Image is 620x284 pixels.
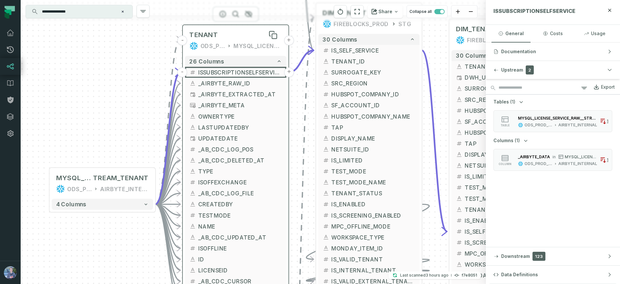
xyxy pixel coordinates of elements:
[607,119,608,124] span: 1
[155,204,181,237] g: Edge from 879a62cd3a80e789555975c811911746 to b316d47dab0deacc78d7c249062af53e
[558,161,597,166] div: AIRBYTE_INTERNAL
[331,134,415,142] span: DISPLAY_NAME
[185,155,286,166] button: _AB_CDC_DELETED_AT
[198,233,282,241] span: _AB_CDC_UPDATED_AT
[93,173,149,182] span: TREAM_TENANT
[189,69,196,75] span: decimal
[155,116,181,204] g: Edge from 879a62cd3a80e789555975c811911746 to b316d47dab0deacc78d7c249062af53e
[465,227,548,236] span: IS_SELF_SERVICE
[565,154,597,159] span: MYSQL_LICENSE_SERVICE_RAW__STREAM_TENANT
[493,137,513,144] span: Columns
[331,178,415,187] span: TEST_MODE_NAME
[451,182,553,193] button: TEST_MODE
[558,122,597,128] div: AIRBYTE_INTERNAL
[465,162,548,170] span: NETSUITE_ID
[323,113,329,120] span: string
[306,259,429,281] g: Edge from 31d62280507f314347848e6e49207e35 to 31d62280507f314347848e6e49207e35
[456,151,462,158] span: string
[465,106,548,115] span: HUBSPOT_COMPANY_ID
[155,204,181,226] g: Edge from 879a62cd3a80e789555975c811911746 to b316d47dab0deacc78d7c249062af53e
[323,201,329,207] span: decimal
[553,154,556,159] span: in
[155,193,181,204] g: Edge from 879a62cd3a80e789555975c811911746 to b316d47dab0deacc78d7c249062af53e
[493,137,529,144] button: Columns(1)
[607,157,608,162] span: 1
[185,133,286,144] button: UPDATEDATE
[451,105,553,116] button: HUBSPOT_COMPANY_ID
[486,266,620,284] button: Data Definitions
[465,73,548,82] span: DWH_UPDATE_TIMESTAMP
[288,50,314,72] g: Edge from b316d47dab0deacc78d7c249062af53e to 31d62280507f314347848e6e49207e35
[456,228,462,235] span: decimal
[331,211,415,220] span: IS_SCREENING_ENABLED
[185,89,286,100] button: _AIRBYTE_EXTRACTED_AT
[4,266,17,279] img: avatar of Dalia Bekerman
[323,58,329,64] span: string
[318,67,420,78] button: SURROGATE_KEY
[198,178,282,187] span: ISOFFEXCHANGE
[185,67,286,78] button: ISSUBSCRIPTIONSELFSERVICE
[198,90,282,99] span: _AIRBYTE_EXTRACTED_AT
[198,189,282,198] span: _AB_CDC_LOG_FILE
[575,25,614,42] button: Usage
[465,172,548,181] span: IS_LIMITED
[318,45,420,56] button: IS_SELF_SERVICE
[456,184,462,191] span: decimal
[155,171,181,204] g: Edge from 879a62cd3a80e789555975c811911746 to b316d47dab0deacc78d7c249062af53e
[185,166,286,177] button: TYPE
[284,35,294,45] button: +
[198,123,282,132] span: LASTUPDATEDBY
[451,5,464,18] button: zoom in
[155,72,181,204] g: Edge from 879a62cd3a80e789555975c811911746 to b316d47dab0deacc78d7c249062af53e
[323,267,329,273] span: decimal
[334,20,389,28] div: FIREBLOCKS_PROD
[198,244,282,252] span: ISOFFLINE
[155,182,181,204] g: Edge from 879a62cd3a80e789555975c811911746 to b316d47dab0deacc78d7c249062af53e
[518,116,597,121] div: MYSQL_LICENSE_SERVICE_RAW__STREAM_TENANT
[318,78,420,89] button: SRC_REGION
[185,122,286,133] button: LASTUPDATEDBY
[318,199,420,210] button: IS_ENABLED
[323,36,357,43] span: 30 columns
[456,96,462,103] span: string
[331,112,415,121] span: HUBSPOT_COMPANY_NAME
[456,162,462,169] span: string
[323,190,329,196] span: string
[318,210,420,221] button: IS_SCREENING_ENABLED
[331,145,415,153] span: NETSUITE_ID
[318,177,420,188] button: TEST_MODE_NAME
[155,83,181,204] g: Edge from 879a62cd3a80e789555975c811911746 to b316d47dab0deacc78d7c249062af53e
[323,135,329,142] span: string
[331,46,415,54] span: IS_SELF_SERVICE
[318,89,420,100] button: HUBSPOT_COMPANY_ID
[323,212,329,218] span: decimal
[491,25,531,42] button: General
[451,270,553,281] button: MONDAY_ITEM_ID
[398,20,411,28] div: STG
[465,117,548,126] span: SF_ACCOUNT_ID
[451,72,553,83] button: DWH_UPDATE_TIMESTAMP
[189,223,196,230] span: string
[306,204,429,260] g: Edge from 31d62280507f314347848e6e49207e35 to 31d62280507f314347848e6e49207e35
[198,211,282,220] span: TESTMODE
[189,135,196,142] span: timestamp
[318,188,420,199] button: TENANT_STATUS
[588,83,615,93] a: Export
[323,124,329,131] span: decimal
[189,168,196,174] span: string
[465,238,548,247] span: IS_SCREENING_ENABLED
[451,61,553,72] button: TENANT_ID
[465,128,548,137] span: HUBSPOT_COMPANY_NAME
[465,139,548,148] span: TAP
[524,161,553,166] div: ODS_PROD_FBS_PRODUCT
[465,271,548,280] span: MONDAY_ITEM_ID
[465,260,548,269] span: WORKSPACE_TYPE
[331,233,415,241] span: WORKSPACE_TYPE
[185,177,286,188] button: ISOFFEXCHANGE
[451,83,553,94] button: SURROGATE_KEY
[451,237,553,248] button: IS_SCREENING_ENABLED
[318,100,420,111] button: SF_ACCOUNT_ID
[177,67,187,77] button: -
[198,145,282,153] span: _AB_CDC_LOG_POS
[318,232,420,243] button: WORKSPACE_TYPE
